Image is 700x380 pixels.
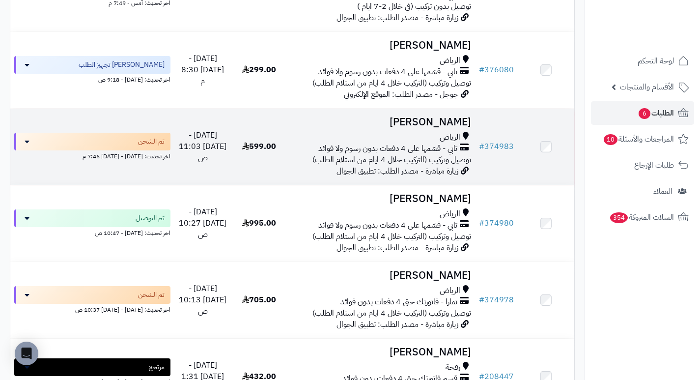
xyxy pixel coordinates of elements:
[639,108,650,119] span: 6
[291,117,471,128] h3: [PERSON_NAME]
[291,40,471,51] h3: [PERSON_NAME]
[242,141,276,152] span: 599.00
[620,80,674,94] span: الأقسام والمنتجات
[312,307,471,319] span: توصيل وتركيب (التركيب خلال 4 ايام من استلام الطلب)
[479,217,514,229] a: #374980
[181,53,224,87] span: [DATE] - [DATE] 8:30 م
[291,347,471,358] h3: [PERSON_NAME]
[638,54,674,68] span: لوحة التحكم
[336,12,458,24] span: زيارة مباشرة - مصدر الطلب: تطبيق الجوال
[609,210,674,224] span: السلات المتروكة
[79,60,165,70] span: [PERSON_NAME] تجهيز الطلب
[14,74,170,84] div: اخر تحديث: [DATE] - 9:18 ص
[14,150,170,161] div: اخر تحديث: [DATE] - [DATE] 7:46 م
[479,294,514,306] a: #374978
[591,179,694,203] a: العملاء
[14,304,170,314] div: اخر تحديث: [DATE] - [DATE] 10:37 ص
[440,208,460,220] span: الرياض
[179,283,226,317] span: [DATE] - [DATE] 10:13 ص
[336,165,458,177] span: زيارة مباشرة - مصدر الطلب: تطبيق الجوال
[312,231,471,242] span: توصيل وتركيب (التركيب خلال 4 ايام من استلام الطلب)
[336,242,458,254] span: زيارة مباشرة - مصدر الطلب: تطبيق الجوال
[479,64,514,76] a: #376080
[440,55,460,66] span: الرياض
[633,28,691,48] img: logo-2.png
[357,0,471,12] span: توصيل بدون تركيب (في خلال 2-7 ايام )
[15,342,38,365] div: Open Intercom Messenger
[138,290,165,300] span: تم الشحن
[318,220,457,231] span: تابي - قسّمها على 4 دفعات بدون رسوم ولا فوائد
[291,270,471,281] h3: [PERSON_NAME]
[242,294,276,306] span: 705.00
[312,77,471,89] span: توصيل وتركيب (التركيب خلال 4 ايام من استلام الطلب)
[14,227,170,237] div: اخر تحديث: [DATE] - 10:47 ص
[479,64,484,76] span: #
[136,213,165,223] span: تم التوصيل
[591,205,694,229] a: السلات المتروكة354
[138,137,165,146] span: تم الشحن
[610,212,628,223] span: 354
[479,141,484,152] span: #
[591,49,694,73] a: لوحة التحكم
[591,127,694,151] a: المراجعات والأسئلة10
[591,101,694,125] a: الطلبات6
[242,217,276,229] span: 995.00
[591,153,694,177] a: طلبات الإرجاع
[291,193,471,205] h3: [PERSON_NAME]
[603,132,674,146] span: المراجعات والأسئلة
[340,296,457,308] span: تمارا - فاتورتك حتى 4 دفعات بدون فوائد
[179,206,226,240] span: [DATE] - [DATE] 10:27 ص
[149,362,165,372] span: مرتجع
[446,362,460,373] span: رفحة
[634,158,674,172] span: طلبات الإرجاع
[242,64,276,76] span: 299.00
[479,141,514,152] a: #374983
[479,217,484,229] span: #
[440,285,460,296] span: الرياض
[344,88,458,100] span: جوجل - مصدر الطلب: الموقع الإلكتروني
[653,184,672,198] span: العملاء
[604,134,617,145] span: 10
[479,294,484,306] span: #
[318,66,457,78] span: تابي - قسّمها على 4 دفعات بدون رسوم ولا فوائد
[336,319,458,330] span: زيارة مباشرة - مصدر الطلب: تطبيق الجوال
[638,106,674,120] span: الطلبات
[312,154,471,166] span: توصيل وتركيب (التركيب خلال 4 ايام من استلام الطلب)
[179,129,226,164] span: [DATE] - [DATE] 11:03 ص
[440,132,460,143] span: الرياض
[318,143,457,154] span: تابي - قسّمها على 4 دفعات بدون رسوم ولا فوائد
